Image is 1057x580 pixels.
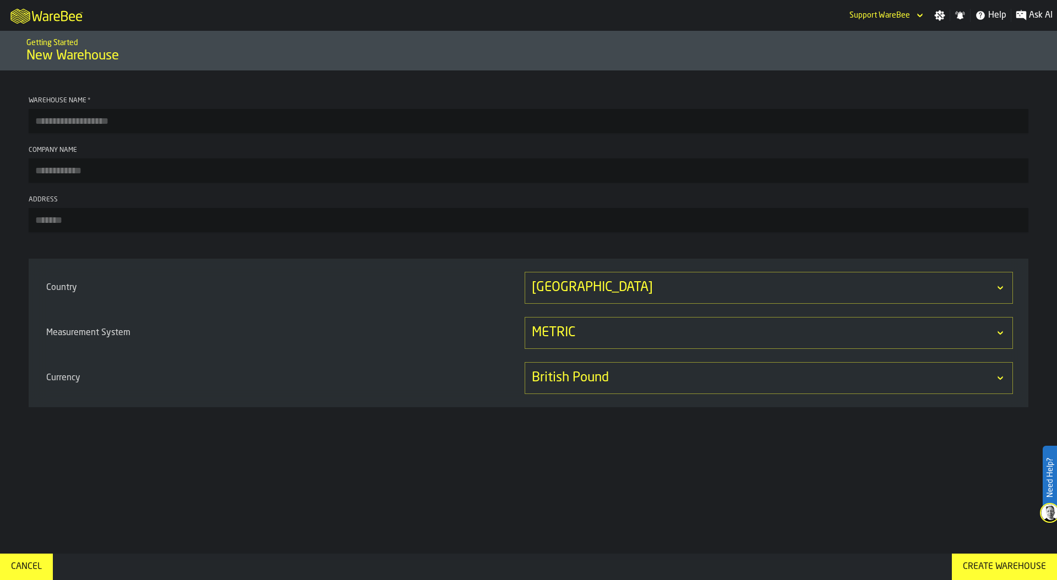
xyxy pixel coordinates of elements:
label: button-toggle-Ask AI [1011,9,1057,22]
div: Measurement System [44,322,522,344]
div: Warehouse Name [29,97,1028,105]
div: DropdownMenuValue-METRIC [532,324,995,342]
div: Measurement SystemDropdownMenuValue-METRIC [44,317,1013,349]
input: button-toolbar-Company Name [29,158,1028,183]
div: Address [29,196,1028,204]
span: Required [88,97,91,105]
div: Country [44,277,522,299]
div: DropdownMenuValue-Support WareBee [845,9,925,22]
label: Need Help? [1044,447,1056,508]
div: CurrencyDropdownMenuValue-GBP [44,362,1013,394]
span: Ask AI [1029,9,1053,22]
label: button-toggle-Notifications [950,10,970,21]
div: DropdownMenuValue-GBP [532,369,995,387]
label: button-toggle-Settings [930,10,950,21]
div: DropdownMenuValue-GB [532,279,995,297]
label: button-toolbar-Warehouse Name [29,97,1028,133]
div: DropdownMenuValue-Support WareBee [849,11,910,20]
div: CountryDropdownMenuValue-GB [44,272,1013,304]
h2: Sub Title [26,36,1031,47]
span: New Warehouse [26,47,119,65]
label: button-toolbar-Company Name [29,146,1028,183]
div: Currency [44,367,522,389]
div: Cancel [7,560,46,573]
input: button-toolbar-Warehouse Name [29,109,1028,133]
span: Help [988,9,1006,22]
label: button-toolbar-Address [29,196,1028,232]
input: button-toolbar-Address [29,208,1028,232]
label: button-toggle-Help [971,9,1011,22]
div: Company Name [29,146,1028,154]
button: button-Create Warehouse [952,554,1057,580]
div: Create Warehouse [958,560,1050,573]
